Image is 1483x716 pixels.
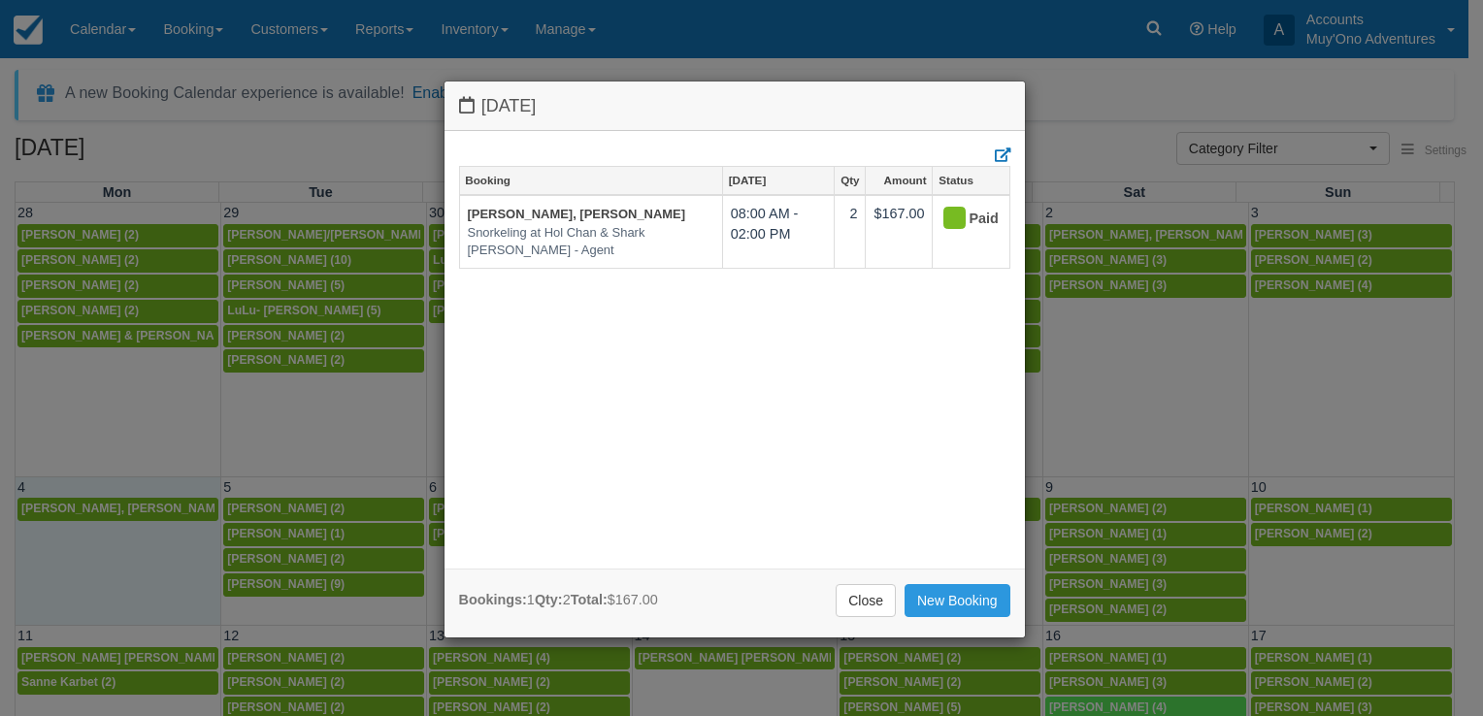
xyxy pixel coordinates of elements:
[835,167,865,194] a: Qty
[459,96,1010,116] h4: [DATE]
[836,584,896,617] a: Close
[905,584,1010,617] a: New Booking
[940,204,984,235] div: Paid
[571,592,608,607] strong: Total:
[723,167,835,194] a: [DATE]
[866,195,933,268] td: $167.00
[459,592,527,607] strong: Bookings:
[459,590,658,610] div: 1 2 $167.00
[866,167,932,194] a: Amount
[535,592,563,607] strong: Qty:
[835,195,866,268] td: 2
[722,195,835,268] td: 08:00 AM - 02:00 PM
[933,167,1008,194] a: Status
[468,224,714,260] em: Snorkeling at Hol Chan & Shark [PERSON_NAME] - Agent
[460,167,722,194] a: Booking
[468,207,686,221] a: [PERSON_NAME], [PERSON_NAME]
